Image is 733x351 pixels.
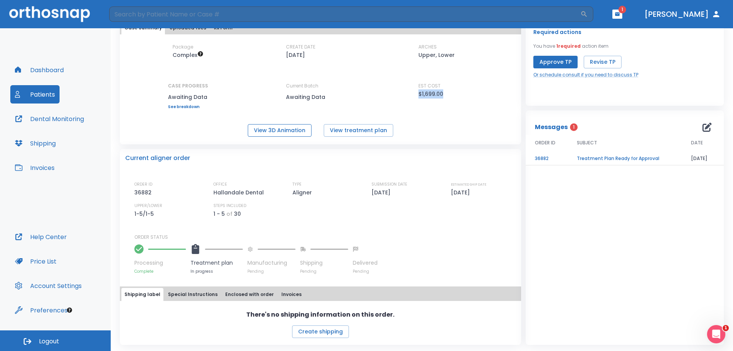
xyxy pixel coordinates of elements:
[418,89,443,99] p: $1,699.00
[353,269,378,274] p: Pending
[134,234,516,241] p: ORDER STATUS
[533,56,578,68] button: Approve TP
[134,259,186,267] p: Processing
[109,6,580,22] input: Search by Patient Name or Case #
[213,202,246,209] p: STEPS INCLUDED
[278,288,305,301] button: Invoices
[134,188,154,197] p: 36882
[292,325,349,338] button: Create shipping
[451,188,473,197] p: [DATE]
[533,71,638,78] a: Or schedule consult if you need to discuss TP
[418,44,437,50] p: ARCHES
[300,269,348,274] p: Pending
[535,139,555,146] span: ORDER ID
[247,259,295,267] p: Manufacturing
[247,269,295,274] p: Pending
[451,181,486,188] p: ESTIMATED SHIP DATE
[584,56,622,68] button: Revise TP
[641,7,724,21] button: [PERSON_NAME]
[286,82,355,89] p: Current Batch
[691,139,703,146] span: DATE
[10,301,72,319] button: Preferences
[191,259,243,267] p: Treatment plan
[213,188,266,197] p: Hallandale Dental
[300,259,348,267] p: Shipping
[168,92,208,102] p: Awaiting Data
[286,50,305,60] p: [DATE]
[226,209,232,218] p: of
[168,105,208,109] a: See breakdown
[10,85,60,104] button: Patients
[39,337,59,346] span: Logout
[213,209,225,218] p: 1 - 5
[134,181,152,188] p: ORDER ID
[535,123,568,132] p: Messages
[10,252,61,270] button: Price List
[556,43,581,49] span: 1 required
[682,152,724,165] td: [DATE]
[134,202,162,209] p: UPPER/LOWER
[234,209,241,218] p: 30
[248,124,312,137] button: View 3D Animation
[66,307,73,314] div: Tooltip anchor
[286,44,315,50] p: CREATE DATE
[125,154,190,163] p: Current aligner order
[418,50,455,60] p: Upper, Lower
[246,310,394,319] p: There's no shipping information on this order.
[371,188,393,197] p: [DATE]
[173,51,203,59] span: Up to 50 Steps (100 aligners)
[568,152,682,165] td: Treatment Plan Ready for Approval
[324,124,393,137] button: View treatment plan
[292,181,302,188] p: TYPE
[10,159,59,177] button: Invoices
[353,259,378,267] p: Delivered
[10,277,86,295] button: Account Settings
[222,288,277,301] button: Enclosed with order
[618,6,626,13] span: 1
[9,6,90,22] img: Orthosnap
[134,209,157,218] p: 1-5/1-5
[134,269,186,274] p: Complete
[533,27,581,37] p: Required actions
[526,152,568,165] td: 36882
[286,92,355,102] p: Awaiting Data
[371,181,407,188] p: SUBMISSION DATE
[707,325,725,343] iframe: Intercom live chat
[570,123,578,131] span: 1
[10,228,71,246] button: Help Center
[10,61,68,79] button: Dashboard
[191,269,243,274] p: In progress
[577,139,597,146] span: SUBJECT
[418,82,441,89] p: EST COST
[292,188,315,197] p: Aligner
[723,325,729,331] span: 1
[168,82,208,89] p: CASE PROGRESS
[213,181,227,188] p: OFFICE
[10,134,60,152] button: Shipping
[173,44,193,50] p: Package
[121,288,520,301] div: tabs
[10,110,89,128] button: Dental Monitoring
[533,43,609,50] p: You have action item
[121,288,163,301] button: Shipping label
[165,288,221,301] button: Special Instructions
